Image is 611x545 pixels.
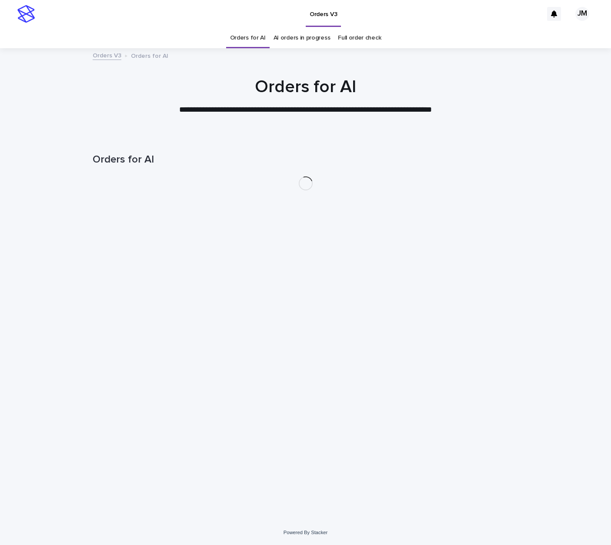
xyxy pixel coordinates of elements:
h1: Orders for AI [93,76,519,97]
a: Orders for AI [230,28,266,48]
p: Orders for AI [131,50,168,60]
img: stacker-logo-s-only.png [17,5,35,23]
a: Orders V3 [93,50,121,60]
div: JM [575,7,589,21]
h1: Orders for AI [93,153,519,166]
a: AI orders in progress [274,28,331,48]
a: Powered By Stacker [284,530,327,535]
a: Full order check [338,28,381,48]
